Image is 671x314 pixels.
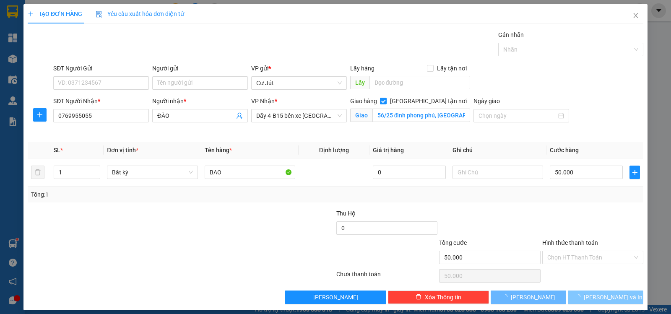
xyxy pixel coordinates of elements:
[479,111,557,120] input: Ngày giao
[511,293,556,302] span: [PERSON_NAME]
[502,294,511,300] span: loading
[575,294,584,300] span: loading
[416,294,421,301] span: delete
[28,10,82,17] span: TẠO ĐƠN HÀNG
[629,166,640,179] button: plus
[4,4,34,34] img: logo.jpg
[112,166,192,179] span: Bất kỳ
[205,147,232,153] span: Tên hàng
[4,4,122,36] li: Minh An Express
[152,96,248,106] div: Người nhận
[31,166,44,179] button: delete
[542,239,598,246] label: Hình thức thanh toán
[285,291,386,304] button: [PERSON_NAME]
[584,293,642,302] span: [PERSON_NAME] và In
[624,4,648,28] button: Close
[251,98,275,104] span: VP Nhận
[449,142,546,158] th: Ghi chú
[152,64,248,73] div: Người gửi
[491,291,566,304] button: [PERSON_NAME]
[53,64,149,73] div: SĐT Người Gửi
[256,77,342,89] span: Cư Jút
[107,147,138,153] span: Đơn vị tính
[58,45,112,73] li: VP Dãy 4-B15 bến xe [GEOGRAPHIC_DATA]
[4,56,10,62] span: environment
[630,169,640,176] span: plus
[53,96,149,106] div: SĐT Người Nhận
[96,10,184,17] span: Yêu cầu xuất hóa đơn điện tử
[31,190,260,199] div: Tổng: 1
[319,147,349,153] span: Định lượng
[369,76,471,89] input: Dọc đường
[473,98,500,104] label: Ngày giao
[28,11,34,17] span: plus
[568,291,643,304] button: [PERSON_NAME] và In
[373,147,404,153] span: Giá trị hàng
[350,98,377,104] span: Giao hàng
[632,12,639,19] span: close
[498,31,524,38] label: Gán nhãn
[336,210,356,217] span: Thu Hộ
[350,65,375,72] span: Lấy hàng
[373,166,446,179] input: 0
[236,112,243,119] span: user-add
[335,270,438,284] div: Chưa thanh toán
[34,112,46,118] span: plus
[434,64,470,73] span: Lấy tận nơi
[313,293,358,302] span: [PERSON_NAME]
[387,96,470,106] span: [GEOGRAPHIC_DATA] tận nơi
[256,109,342,122] span: Dãy 4-B15 bến xe Miền Đông
[350,76,369,89] span: Lấy
[453,166,543,179] input: Ghi Chú
[425,293,461,302] span: Xóa Thông tin
[33,108,47,122] button: plus
[4,45,58,54] li: VP Cư Jút
[54,147,60,153] span: SL
[388,291,489,304] button: deleteXóa Thông tin
[96,11,102,18] img: icon
[251,64,347,73] div: VP gửi
[372,109,471,122] input: Giao tận nơi
[350,109,372,122] span: Giao
[205,166,295,179] input: VD: Bàn, Ghế
[550,147,579,153] span: Cước hàng
[439,239,467,246] span: Tổng cước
